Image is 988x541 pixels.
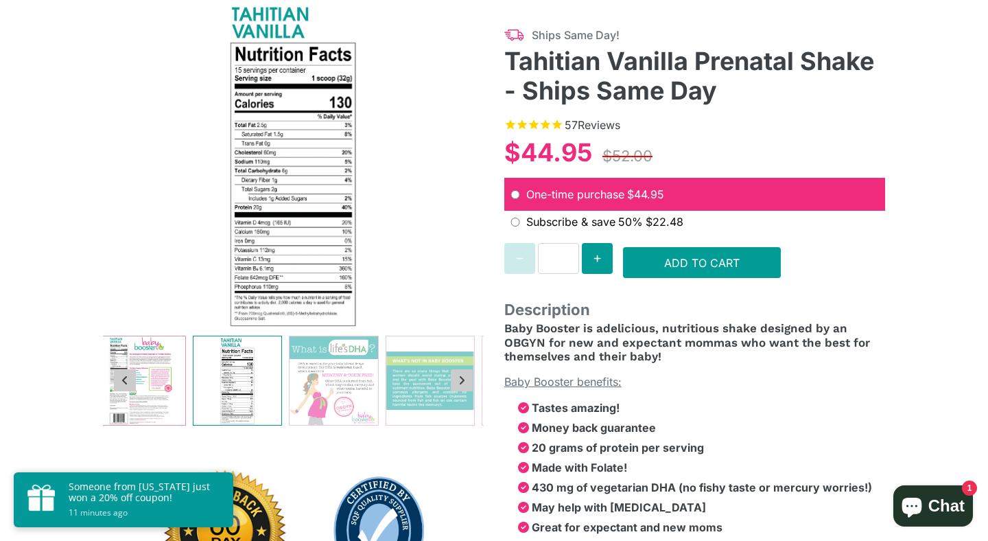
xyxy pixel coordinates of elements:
[193,336,282,425] img: Tahitian Vanilla Prenatal Shake - Ships Same Day
[664,256,740,270] span: Add to Cart
[532,500,706,514] strong: May help with [MEDICAL_DATA]
[532,441,704,454] strong: 20 grams of protein per serving
[532,27,885,43] span: Ships Same Day!
[532,520,722,534] strong: Great for expectant and new moms
[504,134,592,171] div: $44.95
[97,336,185,425] img: Tahitian Vanilla Prenatal Shake - Ships Same Day
[565,118,620,132] span: 57 reviews
[627,187,664,201] span: original price
[582,243,613,274] button: Increase quantity for Tahitian Vanilla Prenatal Shake - Ships Same Day
[578,118,620,132] span: Reviews
[889,485,977,530] inbox-online-store-chat: Shopify online store chat
[451,369,473,391] button: Next slide
[526,215,618,229] span: Subscribe & save
[532,461,627,474] strong: Made with Folate!
[646,215,683,229] span: recurring price
[538,243,579,274] input: Quantity for Tahitian Vanilla Prenatal Shake - Ships Same Day
[504,321,885,363] h4: delicious, nutritious shake designed by an OBGYN for new and expectant mommas who want the best f...
[532,421,656,435] strong: Money back guarantee
[69,481,220,503] p: Someone from [US_STATE] just won a 20% off coupon!
[623,247,781,278] button: Add to Cart
[504,47,885,106] h3: Tahitian Vanilla Prenatal Shake - Ships Same Day
[532,481,872,494] strong: 430 mg of vegetarian DHA (no fishy taste or mercury worries!)
[526,187,627,201] span: One-time purchase
[599,141,656,171] div: $52.00
[27,484,55,511] img: gift.png
[290,336,378,425] img: Tahitian Vanilla Prenatal Shake - Ships Same Day
[69,507,220,519] small: 11 minutes ago
[504,321,603,335] span: Baby Booster is a
[532,401,620,415] strong: Tastes amazing!
[114,369,136,391] button: Previous slide
[618,215,646,229] span: 50%
[504,299,885,321] span: Description
[386,336,475,425] img: Tahitian Vanilla Prenatal Shake - Ships Same Day
[482,336,571,425] img: Tahitian Vanilla Prenatal Shake - Ships Same Day
[36,13,77,25] span: Rewards
[504,375,622,389] span: Baby Booster benefits:
[504,117,885,135] span: Rated 4.7 out of 5 stars 57 reviews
